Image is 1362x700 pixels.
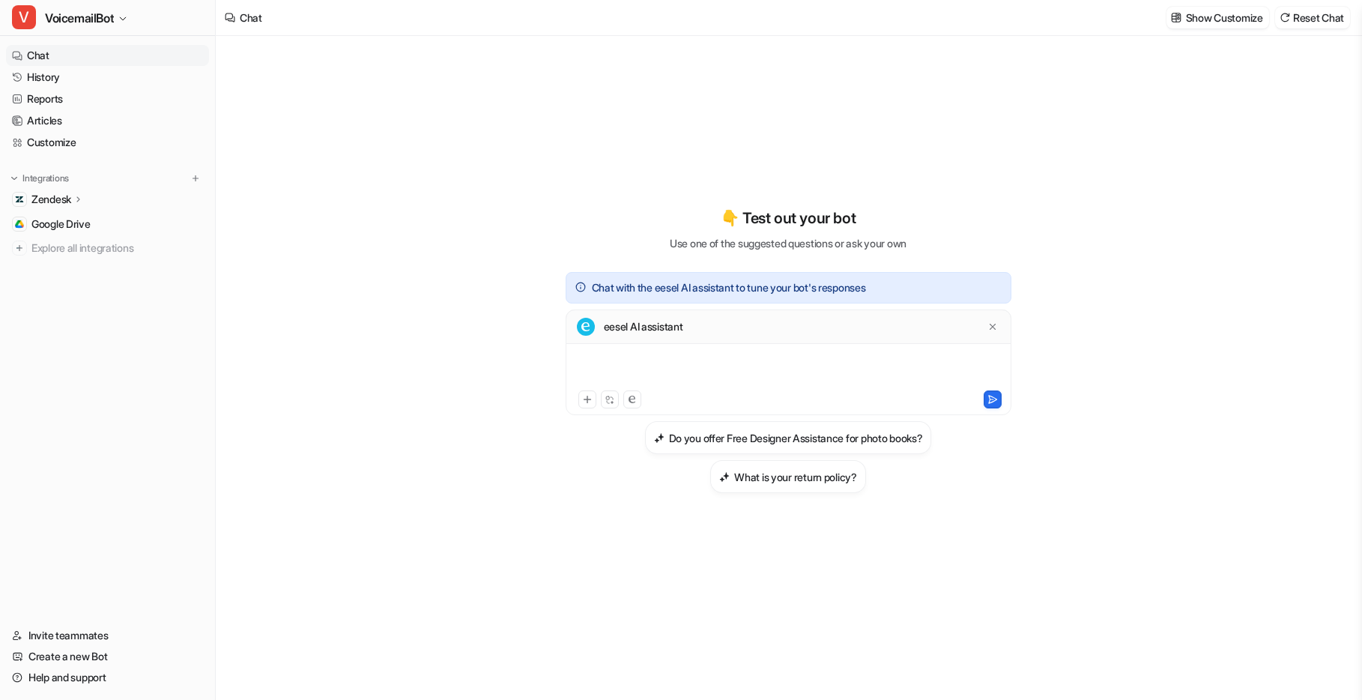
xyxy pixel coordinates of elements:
button: Reset Chat [1275,7,1350,28]
p: Show Customize [1186,10,1263,25]
p: Chat with the eesel AI assistant to tune your bot's responses [592,280,866,295]
h3: What is your return policy? [734,469,856,485]
a: Reports [6,88,209,109]
div: Chat [240,10,262,25]
a: Create a new Bot [6,646,209,667]
h3: Do you offer Free Designer Assistance for photo books? [669,430,923,446]
img: explore all integrations [12,241,27,256]
button: Integrations [6,171,73,186]
a: Google DriveGoogle Drive [6,214,209,235]
button: Show Customize [1166,7,1269,28]
img: customize [1171,12,1181,23]
img: expand menu [9,173,19,184]
p: Zendesk [31,192,71,207]
p: Integrations [22,172,69,184]
img: What is your return policy? [719,471,730,483]
img: reset [1280,12,1290,23]
span: Explore all integrations [31,236,203,260]
a: History [6,67,209,88]
a: Chat [6,45,209,66]
a: Explore all integrations [6,238,209,259]
a: Invite teammates [6,625,209,646]
button: What is your return policy?What is your return policy? [710,460,865,493]
p: 👇 Test out your bot [721,207,856,229]
a: Help and support [6,667,209,688]
img: Zendesk [15,195,24,204]
span: Google Drive [31,217,91,232]
span: V [12,5,36,29]
p: Use one of the suggested questions or ask your own [670,235,907,251]
img: Do you offer Free Designer Assistance for photo books? [654,432,665,444]
span: VoicemailBot [45,7,114,28]
a: Articles [6,110,209,131]
p: eesel AI assistant [604,319,683,334]
img: Google Drive [15,220,24,229]
img: menu_add.svg [190,173,201,184]
a: Customize [6,132,209,153]
button: Do you offer Free Designer Assistance for photo books?Do you offer Free Designer Assistance for p... [645,421,932,454]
